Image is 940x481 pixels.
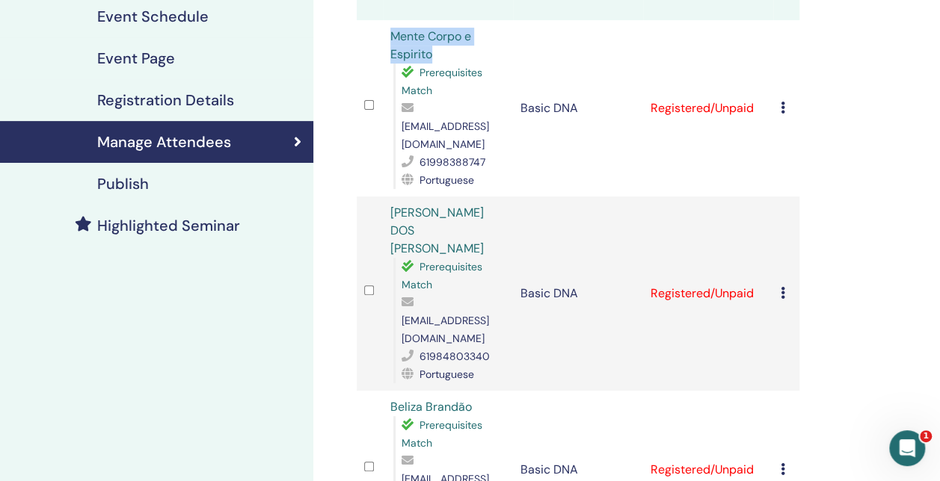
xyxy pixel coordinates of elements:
[97,175,149,193] h4: Publish
[402,260,482,291] span: Prerequisites Match
[420,155,485,169] span: 61998388747
[390,399,472,415] a: Beliza Brandão
[513,20,643,196] td: Basic DNA
[97,7,209,25] h4: Event Schedule
[889,430,925,466] iframe: Intercom live chat
[390,205,484,256] a: [PERSON_NAME] DOS [PERSON_NAME]
[402,314,489,345] span: [EMAIL_ADDRESS][DOMAIN_NAME]
[390,28,471,62] a: Mente Corpo e Espirito
[420,173,474,187] span: Portuguese
[97,49,175,67] h4: Event Page
[97,133,231,151] h4: Manage Attendees
[97,217,240,235] h4: Highlighted Seminar
[420,367,474,381] span: Portuguese
[513,196,643,391] td: Basic DNA
[402,66,482,97] span: Prerequisites Match
[920,430,932,442] span: 1
[402,418,482,450] span: Prerequisites Match
[402,120,489,151] span: [EMAIL_ADDRESS][DOMAIN_NAME]
[97,91,234,109] h4: Registration Details
[420,350,490,363] span: 61984803340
